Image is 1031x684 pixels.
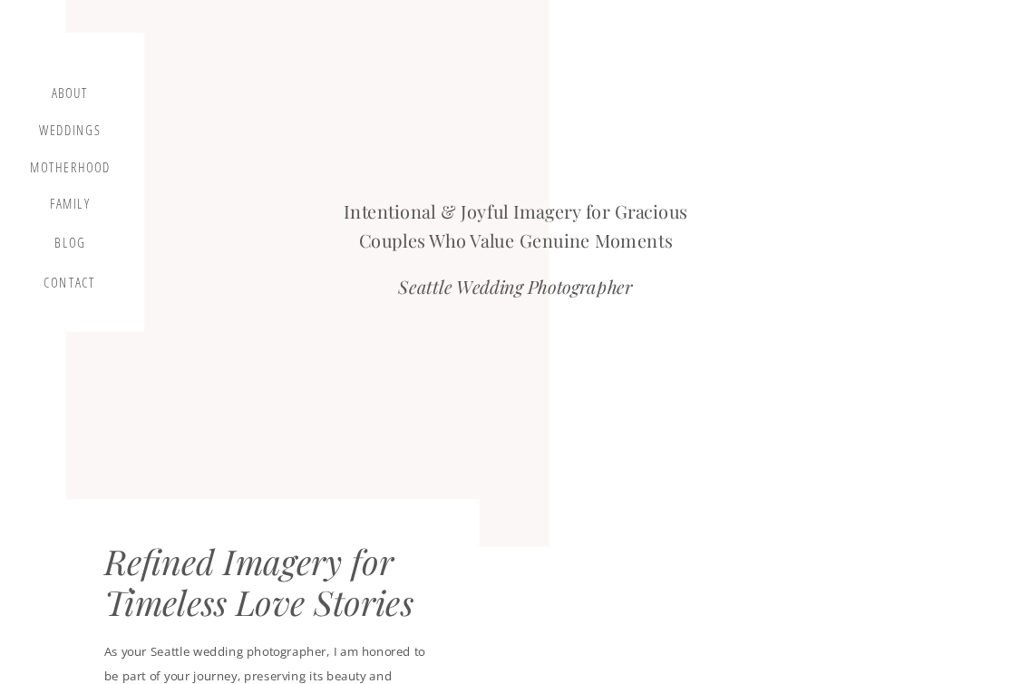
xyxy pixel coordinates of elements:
[30,160,111,179] a: motherhood
[44,85,95,106] a: about
[325,197,706,247] h2: Intentional & Joyful Imagery for Gracious Couples Who Value Genuine Moments
[398,274,633,298] i: Seattle Wedding Photographer
[41,275,99,298] a: contact
[37,122,102,144] a: Weddings
[104,541,450,622] div: Refined Imagery for Timeless Love Stories
[37,196,102,219] a: Family
[44,235,95,259] a: blog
